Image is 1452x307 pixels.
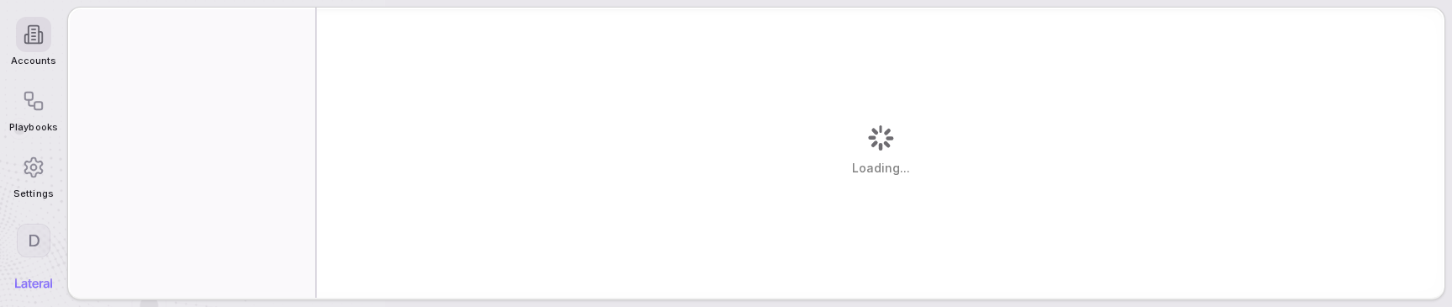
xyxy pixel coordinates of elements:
span: Accounts [11,56,56,66]
img: Lateral [15,278,52,288]
span: Playbooks [9,122,57,133]
span: Settings [13,188,53,199]
span: D [28,230,40,251]
a: Accounts [9,8,57,75]
a: Settings [9,141,57,208]
a: Playbooks [9,75,57,141]
span: Loading... [852,160,910,177]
